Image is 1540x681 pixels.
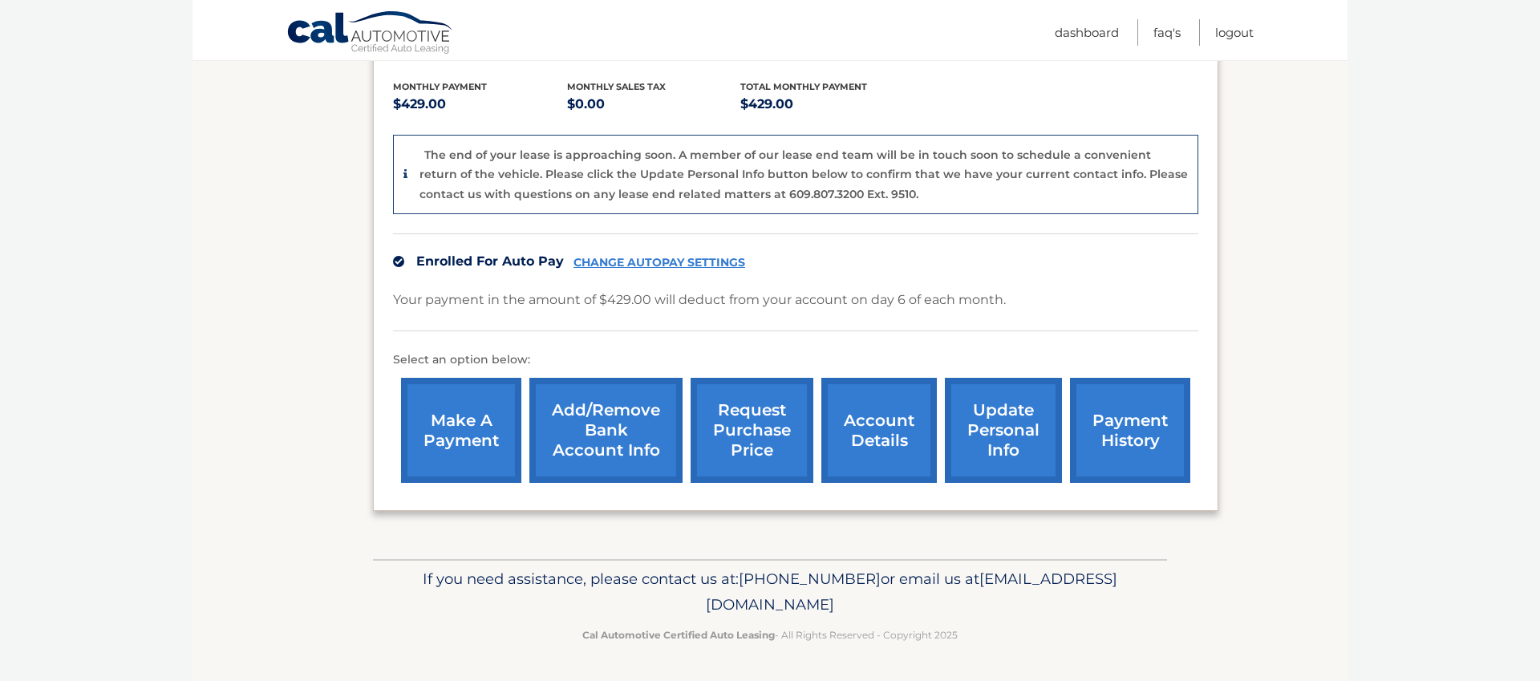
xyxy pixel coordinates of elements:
span: Monthly Payment [393,81,487,92]
a: CHANGE AUTOPAY SETTINGS [573,256,745,270]
a: Cal Automotive [286,10,455,57]
a: FAQ's [1153,19,1181,46]
p: $0.00 [567,93,741,116]
p: $429.00 [393,93,567,116]
p: Select an option below: [393,351,1198,370]
p: The end of your lease is approaching soon. A member of our lease end team will be in touch soon t... [419,148,1188,201]
p: - All Rights Reserved - Copyright 2025 [383,626,1157,643]
span: [PHONE_NUMBER] [739,570,881,588]
img: check.svg [393,256,404,267]
a: update personal info [945,378,1062,483]
span: [EMAIL_ADDRESS][DOMAIN_NAME] [706,570,1117,614]
span: Monthly sales Tax [567,81,666,92]
a: make a payment [401,378,521,483]
p: $429.00 [740,93,914,116]
p: Your payment in the amount of $429.00 will deduct from your account on day 6 of each month. [393,289,1006,311]
span: Total Monthly Payment [740,81,867,92]
a: payment history [1070,378,1190,483]
a: request purchase price [691,378,813,483]
a: Add/Remove bank account info [529,378,683,483]
a: account details [821,378,937,483]
a: Dashboard [1055,19,1119,46]
p: If you need assistance, please contact us at: or email us at [383,566,1157,618]
span: Enrolled For Auto Pay [416,253,564,269]
a: Logout [1215,19,1254,46]
strong: Cal Automotive Certified Auto Leasing [582,629,775,641]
